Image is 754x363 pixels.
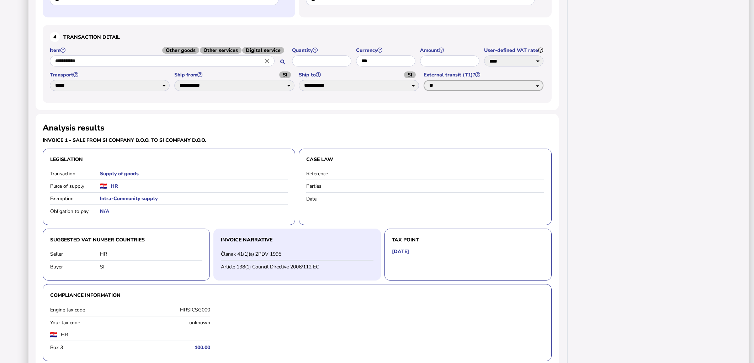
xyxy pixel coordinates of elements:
h3: Invoice 1 - sale from SI Company d.o.o. to SI Company d.o.o. [43,137,295,144]
label: Item [50,47,288,54]
span: Other services [200,47,241,54]
div: unknown [132,319,210,326]
h5: HR [111,183,118,189]
span: SI [279,71,291,78]
label: HR [61,331,136,338]
label: Obligation to pay [50,208,100,215]
h3: Tax point [392,236,544,243]
div: Članak 41(1)(a) ZPDV 1995 [221,251,373,257]
label: Engine tax code [50,306,128,313]
div: SI [100,263,202,270]
h5: Supply of goods [100,170,288,177]
i: Close [263,57,271,65]
label: Date [306,196,356,202]
label: External transit (T1)? [424,71,545,78]
h3: Transaction detail [50,32,545,42]
h3: Legislation [50,156,288,163]
label: Ship from [174,71,295,78]
label: Transaction [50,170,100,177]
h3: Case law [306,156,544,163]
h3: Compliance information [50,292,544,299]
button: Search for an item by HS code or use natural language description [277,56,288,68]
label: Exemption [50,195,100,202]
label: Place of supply [50,183,100,189]
label: Parties [306,183,356,189]
img: hr.png [100,183,107,189]
h5: [DATE] [392,248,409,255]
h3: Suggested VAT number countries [50,236,202,243]
div: 4 [50,32,60,42]
section: Define the item, and answer additional questions [43,25,552,103]
label: Amount [420,47,480,54]
label: Quantity [292,47,352,54]
div: HRSICSG000 [132,306,210,313]
label: Ship to [299,71,420,78]
label: Seller [50,251,100,257]
h3: Invoice narrative [221,236,373,243]
div: HR [100,251,202,257]
label: Reference [306,170,356,177]
span: SI [404,71,416,78]
div: Article 138(1) Council Directive 2006/112 EC [221,263,373,270]
img: hr.png [50,332,57,337]
label: Buyer [50,263,100,270]
h2: Analysis results [43,122,104,133]
h5: N/A [100,208,288,215]
span: Other goods [162,47,199,54]
label: Your tax code [50,319,128,326]
label: Currency [356,47,416,54]
label: User-defined VAT rate [484,47,545,54]
label: Transport [50,71,171,78]
label: Box 3 [50,344,128,351]
span: Digital service [242,47,284,54]
h5: 100.00 [132,344,210,351]
h5: Intra-Community supply [100,195,288,202]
